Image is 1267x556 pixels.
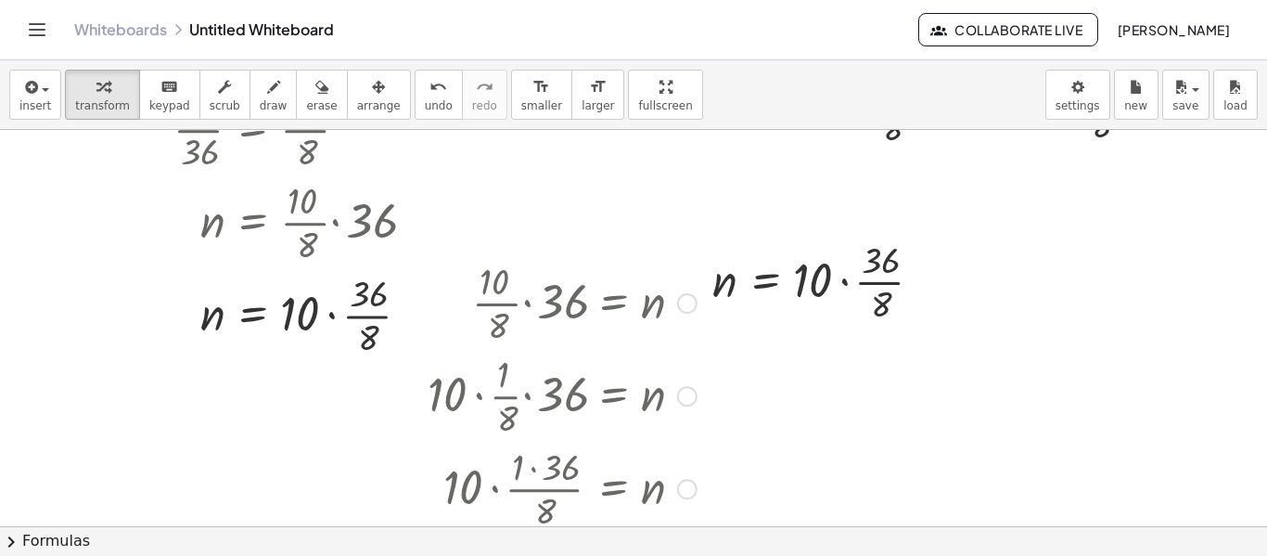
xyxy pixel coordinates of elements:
[1045,70,1110,120] button: settings
[260,99,288,112] span: draw
[160,76,178,98] i: keyboard
[476,76,493,98] i: redo
[582,99,614,112] span: larger
[589,76,607,98] i: format_size
[934,21,1082,38] span: Collaborate Live
[357,99,401,112] span: arrange
[532,76,550,98] i: format_size
[74,20,167,39] a: Whiteboards
[511,70,572,120] button: format_sizesmaller
[1114,70,1158,120] button: new
[19,99,51,112] span: insert
[1162,70,1209,120] button: save
[65,70,140,120] button: transform
[250,70,298,120] button: draw
[1056,99,1100,112] span: settings
[296,70,347,120] button: erase
[638,99,692,112] span: fullscreen
[210,99,240,112] span: scrub
[1213,70,1258,120] button: load
[918,13,1098,46] button: Collaborate Live
[521,99,562,112] span: smaller
[1117,21,1230,38] span: [PERSON_NAME]
[571,70,624,120] button: format_sizelarger
[306,99,337,112] span: erase
[628,70,702,120] button: fullscreen
[415,70,463,120] button: undoundo
[1102,13,1245,46] button: [PERSON_NAME]
[139,70,200,120] button: keyboardkeypad
[347,70,411,120] button: arrange
[75,99,130,112] span: transform
[425,99,453,112] span: undo
[149,99,190,112] span: keypad
[1223,99,1248,112] span: load
[1124,99,1147,112] span: new
[429,76,447,98] i: undo
[199,70,250,120] button: scrub
[462,70,507,120] button: redoredo
[22,15,52,45] button: Toggle navigation
[9,70,61,120] button: insert
[472,99,497,112] span: redo
[1172,99,1198,112] span: save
